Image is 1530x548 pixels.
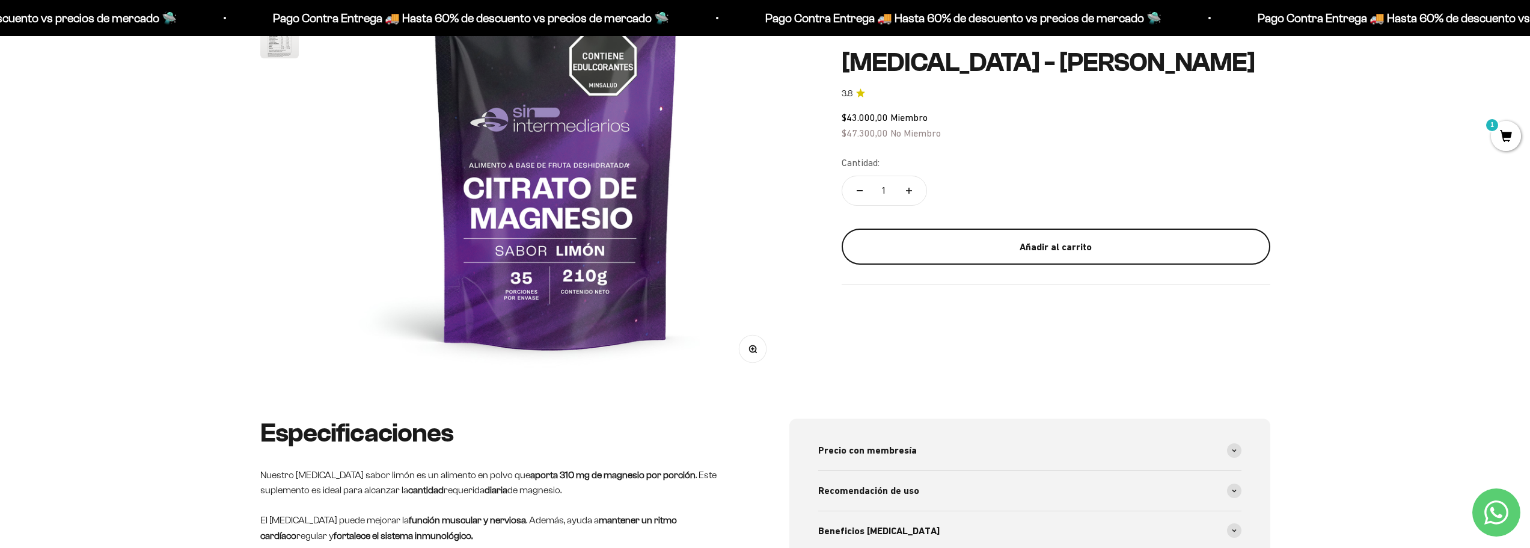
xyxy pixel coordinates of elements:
button: Añadir al carrito [842,229,1270,265]
span: Miembro [890,112,928,123]
h2: Especificaciones [260,419,741,448]
summary: Recomendación de uso [818,471,1241,511]
span: $47.300,00 [842,127,888,138]
button: Reducir cantidad [842,176,877,205]
a: 3.83.8 de 5.0 estrellas [842,87,1270,100]
img: Citrato de Magnesio - Sabor Limón [260,20,299,58]
button: Ir al artículo 3 [260,20,299,62]
h1: [MEDICAL_DATA] - [PERSON_NAME] [842,48,1270,77]
div: Añadir al carrito [866,239,1246,254]
span: Beneficios [MEDICAL_DATA] [818,523,940,539]
strong: fortalece el sistema inmunológico. [334,531,473,541]
strong: diaria [485,485,507,495]
strong: aporta 310 mg de magnesio por porción [530,470,696,480]
mark: 1 [1485,118,1499,132]
span: Recomendación de uso [818,483,919,499]
summary: Precio con membresía [818,431,1241,470]
span: No Miembro [890,127,941,138]
strong: cantidad [408,485,444,495]
a: 1 [1491,131,1521,144]
button: Aumentar cantidad [892,176,926,205]
p: Pago Contra Entrega 🚚 Hasta 60% de descuento vs precios de mercado 🛸 [699,8,1095,28]
label: Cantidad: [842,155,880,171]
strong: función muscular y nerviosa [409,515,526,525]
p: Pago Contra Entrega 🚚 Hasta 60% de descuento vs precios de mercado 🛸 [206,8,602,28]
strong: mantener un ritmo cardíaco [260,515,677,541]
p: El [MEDICAL_DATA] puede mejorar la . Además, ayuda a regular y [260,513,741,543]
span: 3.8 [842,87,852,100]
span: $43.000,00 [842,112,888,123]
span: Precio con membresía [818,443,917,458]
p: Nuestro [MEDICAL_DATA] sabor limón es un alimento en polvo que . Este suplemento es ideal para al... [260,467,741,498]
